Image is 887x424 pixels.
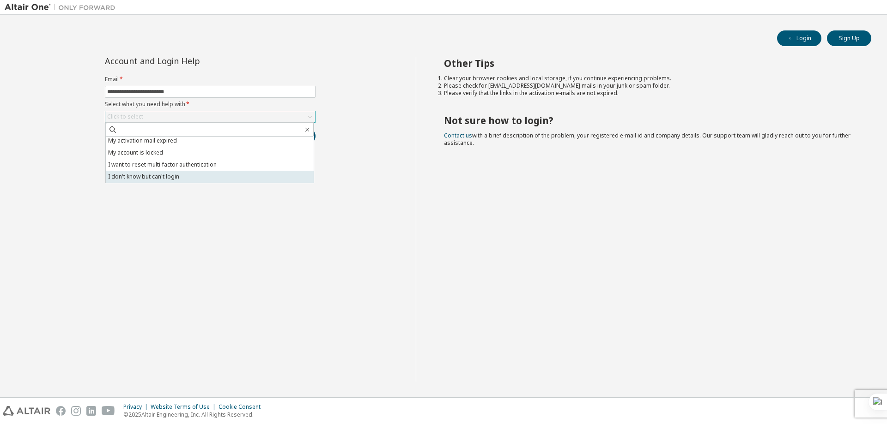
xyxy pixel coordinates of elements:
button: Login [777,30,821,46]
label: Select what you need help with [105,101,316,108]
span: with a brief description of the problem, your registered e-mail id and company details. Our suppo... [444,131,851,147]
h2: Other Tips [444,57,855,69]
li: Please check for [EMAIL_ADDRESS][DOMAIN_NAME] mails in your junk or spam folder. [444,82,855,90]
li: My activation mail expired [106,135,314,147]
img: facebook.svg [56,406,66,416]
li: Please verify that the links in the activation e-mails are not expired. [444,90,855,97]
img: linkedin.svg [86,406,96,416]
img: altair_logo.svg [3,406,50,416]
img: instagram.svg [71,406,81,416]
h2: Not sure how to login? [444,114,855,126]
label: Email [105,76,316,83]
div: Cookie Consent [219,403,266,411]
button: Sign Up [827,30,871,46]
img: Altair One [5,3,120,12]
div: Account and Login Help [105,57,273,65]
div: Click to select [107,113,143,120]
p: © 2025 Altair Engineering, Inc. All Rights Reserved. [123,411,266,418]
div: Click to select [105,111,315,122]
a: Contact us [444,131,472,139]
div: Privacy [123,403,151,411]
div: Website Terms of Use [151,403,219,411]
li: Clear your browser cookies and local storage, if you continue experiencing problems. [444,75,855,82]
img: youtube.svg [102,406,115,416]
